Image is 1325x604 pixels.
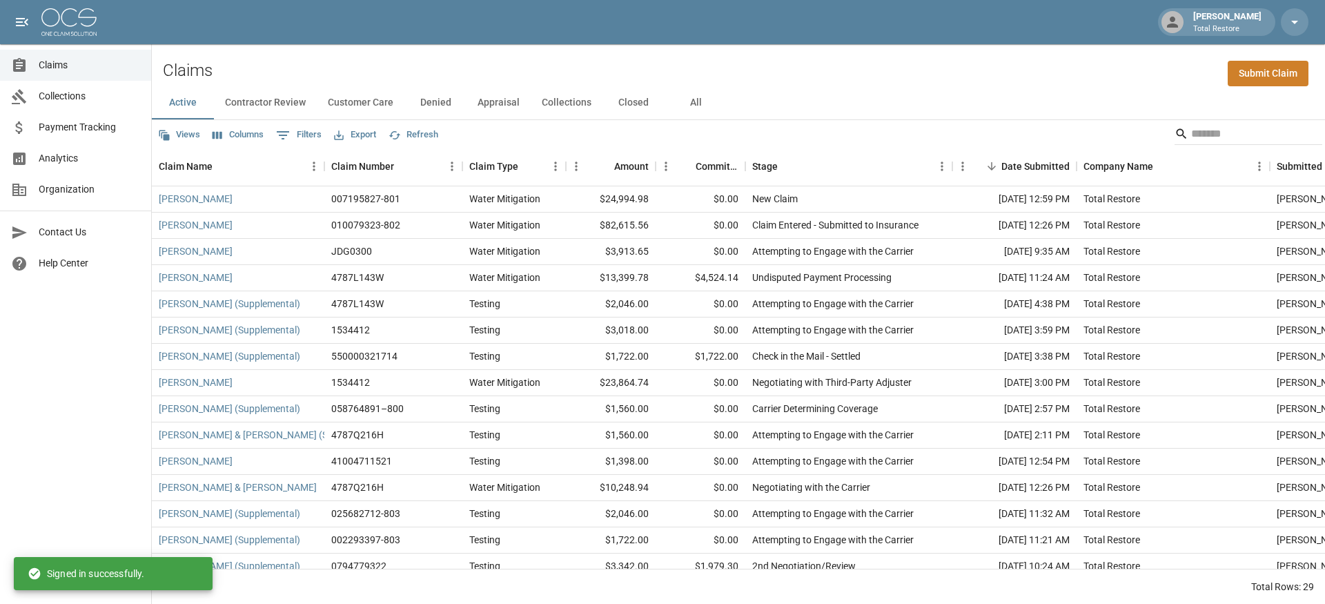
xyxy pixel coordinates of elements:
button: Sort [1153,157,1172,176]
button: Sort [676,157,696,176]
div: Total Restore [1083,428,1140,442]
button: Export [331,124,380,146]
div: $2,046.00 [566,501,656,527]
div: [DATE] 12:59 PM [952,186,1077,213]
div: Total Rows: 29 [1251,580,1314,594]
a: [PERSON_NAME] [159,192,233,206]
button: Sort [595,157,614,176]
button: Select columns [209,124,267,146]
div: Total Restore [1083,192,1140,206]
div: $24,994.98 [566,186,656,213]
div: $3,018.00 [566,318,656,344]
div: Attempting to Engage with the Carrier [752,428,914,442]
div: Amount [614,147,649,186]
div: Total Restore [1083,480,1140,494]
div: Total Restore [1083,297,1140,311]
div: $10,248.94 [566,475,656,501]
div: [DATE] 11:21 AM [952,527,1077,554]
div: Water Mitigation [469,271,540,284]
div: [DATE] 2:11 PM [952,422,1077,449]
p: Total Restore [1193,23,1262,35]
div: Total Restore [1083,244,1140,258]
button: Refresh [385,124,442,146]
a: [PERSON_NAME] (Supplemental) [159,323,300,337]
div: 058764891–800 [331,402,404,416]
div: [DATE] 10:24 AM [952,554,1077,580]
div: $0.00 [656,318,745,344]
div: $13,399.78 [566,265,656,291]
div: Testing [469,507,500,520]
div: $1,560.00 [566,422,656,449]
div: Testing [469,533,500,547]
span: Organization [39,182,140,197]
a: [PERSON_NAME] [159,376,233,389]
button: Show filters [273,124,325,146]
div: $3,342.00 [566,554,656,580]
div: Undisputed Payment Processing [752,271,892,284]
div: $0.00 [656,186,745,213]
button: Appraisal [467,86,531,119]
div: Committed Amount [656,147,745,186]
div: 007195827-801 [331,192,400,206]
div: Water Mitigation [469,244,540,258]
button: Customer Care [317,86,404,119]
div: 0794779322 [331,559,386,573]
img: ocs-logo-white-transparent.png [41,8,97,36]
div: Total Restore [1083,323,1140,337]
div: 2nd Negotiation/Review [752,559,856,573]
div: 1534412 [331,376,370,389]
div: Negotiating with the Carrier [752,480,870,494]
div: [DATE] 4:38 PM [952,291,1077,318]
div: 4787Q216H [331,428,384,442]
a: [PERSON_NAME] (Supplemental) [159,349,300,363]
div: 41004711521 [331,454,392,468]
span: Analytics [39,151,140,166]
a: [PERSON_NAME] (Supplemental) [159,559,300,573]
div: [DATE] 2:57 PM [952,396,1077,422]
a: [PERSON_NAME] (Supplemental) [159,402,300,416]
div: 4787L143W [331,297,384,311]
div: dynamic tabs [152,86,1325,119]
div: Total Restore [1083,376,1140,389]
span: Collections [39,89,140,104]
div: [DATE] 12:54 PM [952,449,1077,475]
div: $1,979.30 [656,554,745,580]
div: Date Submitted [1001,147,1070,186]
div: $0.00 [656,501,745,527]
span: Claims [39,58,140,72]
div: Claim Type [462,147,566,186]
div: Attempting to Engage with the Carrier [752,533,914,547]
button: Sort [394,157,413,176]
h2: Claims [163,61,213,81]
a: [PERSON_NAME] (Supplemental) [159,533,300,547]
button: Active [152,86,214,119]
div: [DATE] 9:35 AM [952,239,1077,265]
div: [DATE] 11:32 AM [952,501,1077,527]
div: Attempting to Engage with the Carrier [752,297,914,311]
button: open drawer [8,8,36,36]
button: Menu [656,156,676,177]
button: Denied [404,86,467,119]
div: $0.00 [656,475,745,501]
div: Date Submitted [952,147,1077,186]
div: Stage [752,147,778,186]
div: [DATE] 3:00 PM [952,370,1077,396]
a: [PERSON_NAME] [159,244,233,258]
div: $23,864.74 [566,370,656,396]
button: Menu [1249,156,1270,177]
button: Menu [932,156,952,177]
div: $4,524.14 [656,265,745,291]
button: Sort [213,157,232,176]
div: Total Restore [1083,507,1140,520]
a: [PERSON_NAME] & [PERSON_NAME] [159,480,317,494]
a: [PERSON_NAME] (Supplemental) [159,297,300,311]
button: Menu [442,156,462,177]
div: Claim Type [469,147,518,186]
button: Contractor Review [214,86,317,119]
div: Negotiating with Third-Party Adjuster [752,376,912,389]
div: Attempting to Engage with the Carrier [752,507,914,520]
div: [DATE] 12:26 PM [952,213,1077,239]
div: [DATE] 3:59 PM [952,318,1077,344]
div: $1,398.00 [566,449,656,475]
button: Menu [566,156,587,177]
